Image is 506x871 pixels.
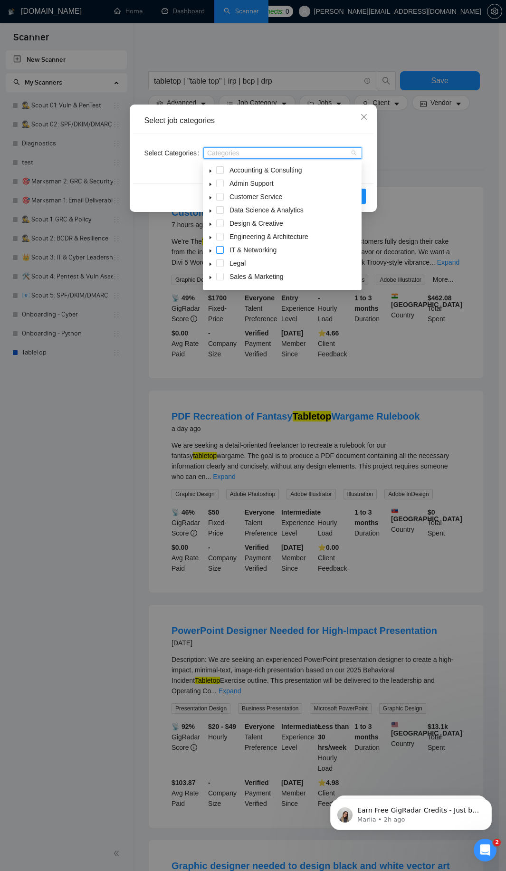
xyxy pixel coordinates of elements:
span: Design & Creative [228,218,360,229]
span: IT & Networking [229,246,277,254]
span: caret-down [208,235,213,240]
span: caret-down [208,249,213,253]
iframe: Intercom notifications message [316,779,506,845]
span: Admin Support [229,180,274,187]
button: Close [351,105,377,130]
span: Data Science & Analytics [229,206,304,214]
iframe: Intercom live chat [474,839,496,861]
input: Select Categories [207,149,209,157]
span: 2 [493,839,501,846]
span: Sales & Marketing [228,271,360,282]
span: caret-down [208,262,213,267]
span: Legal [228,258,360,269]
span: Design & Creative [229,220,283,227]
div: Select job categories [144,115,362,126]
span: Data Science & Analytics [228,204,360,216]
span: Accounting & Consulting [229,166,302,174]
span: caret-down [208,275,213,280]
label: Select Categories [144,145,203,161]
span: Engineering & Architecture [228,231,360,242]
span: close [360,113,368,121]
span: caret-down [208,182,213,187]
span: Accounting & Consulting [228,164,360,176]
span: Customer Service [228,191,360,202]
span: caret-down [208,195,213,200]
span: caret-down [208,209,213,213]
span: Customer Service [229,193,282,201]
span: Translation [228,284,360,296]
span: Sales & Marketing [229,273,284,280]
span: IT & Networking [228,244,360,256]
span: Engineering & Architecture [229,233,308,240]
span: Admin Support [228,178,360,189]
span: caret-down [208,169,213,173]
span: caret-down [208,222,213,227]
span: Legal [229,259,246,267]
